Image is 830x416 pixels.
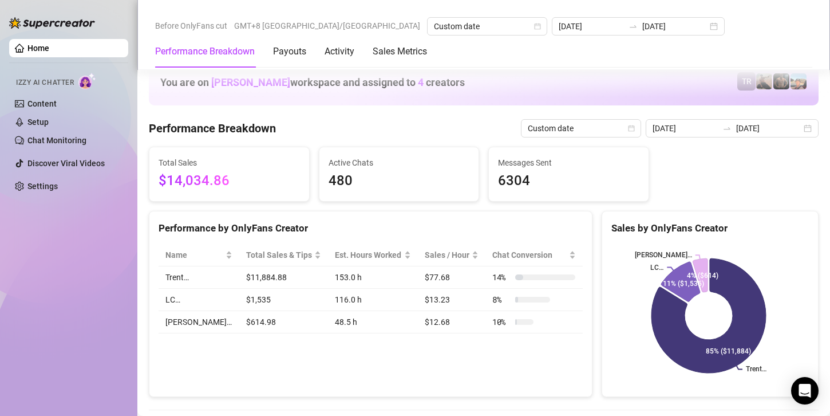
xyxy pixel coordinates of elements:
text: Trent… [746,366,766,374]
span: $14,034.86 [159,170,300,192]
img: Trent [773,73,789,89]
span: Active Chats [329,156,470,169]
div: Sales Metrics [373,45,427,58]
span: Total Sales & Tips [246,249,313,261]
text: LC… [650,264,663,272]
input: End date [642,20,708,33]
input: Start date [653,122,718,135]
th: Total Sales & Tips [239,244,329,266]
span: Izzy AI Chatter [16,77,74,88]
h4: Performance Breakdown [149,120,276,136]
span: GMT+8 [GEOGRAPHIC_DATA]/[GEOGRAPHIC_DATA] [234,17,420,34]
span: Before OnlyFans cut [155,17,227,34]
td: $77.68 [418,266,485,289]
a: Settings [27,182,58,191]
th: Chat Conversion [485,244,583,266]
text: [PERSON_NAME]… [634,251,691,259]
img: AI Chatter [78,73,96,89]
span: to [722,124,732,133]
div: Performance Breakdown [155,45,255,58]
span: Messages Sent [498,156,639,169]
td: Trent… [159,266,239,289]
span: Chat Conversion [492,249,567,261]
td: 48.5 h [328,311,418,333]
input: Start date [559,20,624,33]
div: Est. Hours Worked [335,249,402,261]
span: 8 % [492,293,511,306]
span: 10 % [492,316,511,328]
a: Content [27,99,57,108]
span: 14 % [492,271,511,284]
span: calendar [628,125,635,132]
span: calendar [534,23,541,30]
input: End date [736,122,801,135]
td: 116.0 h [328,289,418,311]
span: 480 [329,170,470,192]
th: Sales / Hour [418,244,485,266]
span: Sales / Hour [425,249,469,261]
span: to [629,22,638,31]
span: [PERSON_NAME] [211,76,290,88]
a: Setup [27,117,49,127]
span: TR [742,75,752,88]
th: Name [159,244,239,266]
span: 4 [418,76,424,88]
div: Open Intercom Messenger [791,377,819,405]
td: $12.68 [418,311,485,333]
img: logo-BBDzfeDw.svg [9,17,95,29]
div: Payouts [273,45,306,58]
td: $13.23 [418,289,485,311]
span: Custom date [528,120,634,137]
td: $1,535 [239,289,329,311]
a: Home [27,44,49,53]
span: 6304 [498,170,639,192]
span: Name [165,249,223,261]
a: Chat Monitoring [27,136,86,145]
h1: You are on workspace and assigned to creators [160,76,465,89]
td: LC… [159,289,239,311]
img: Zach [791,73,807,89]
div: Performance by OnlyFans Creator [159,221,583,236]
span: swap-right [629,22,638,31]
td: $614.98 [239,311,329,333]
span: Custom date [434,18,540,35]
img: LC [756,73,772,89]
td: 153.0 h [328,266,418,289]
td: [PERSON_NAME]… [159,311,239,333]
div: Activity [325,45,354,58]
span: swap-right [722,124,732,133]
span: Total Sales [159,156,300,169]
div: Sales by OnlyFans Creator [611,221,809,236]
a: Discover Viral Videos [27,159,105,168]
td: $11,884.88 [239,266,329,289]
